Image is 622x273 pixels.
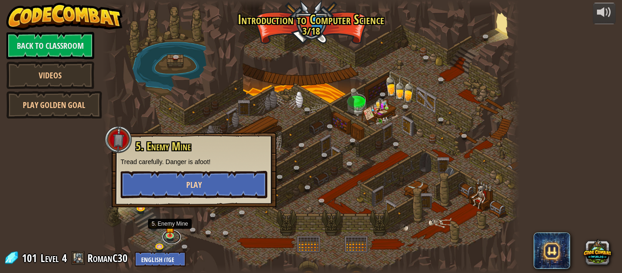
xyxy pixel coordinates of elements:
[41,251,59,266] span: Level
[22,251,40,265] span: 101
[6,91,102,118] a: Play Golden Goal
[165,220,175,236] img: level-banner-started.png
[121,171,267,198] button: Play
[6,32,94,59] a: Back to Classroom
[87,251,130,265] a: RomanC30
[186,179,202,191] span: Play
[6,62,94,89] a: Videos
[62,251,67,265] span: 4
[6,3,123,30] img: CodeCombat - Learn how to code by playing a game
[593,3,616,24] button: Adjust volume
[121,157,267,166] p: Tread carefully. Danger is afoot!
[136,139,191,154] span: 5. Enemy Mine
